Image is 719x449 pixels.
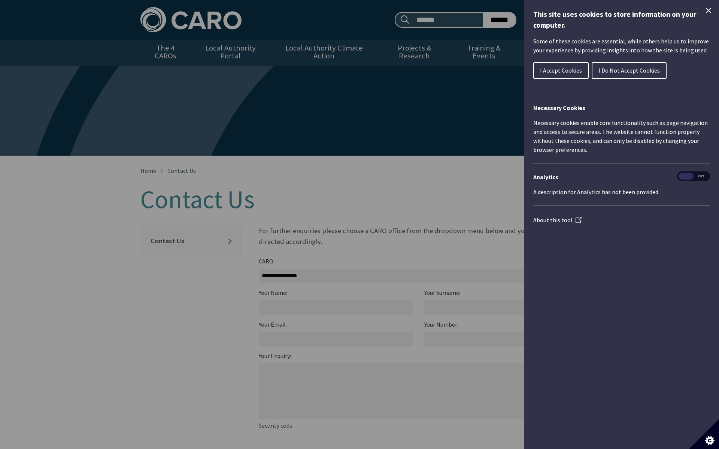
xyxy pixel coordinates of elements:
[592,62,667,79] button: I Do Not Accept Cookies
[533,118,710,154] p: Necessary cookies enable core functionality such as page navigation and access to secure areas. T...
[704,6,713,15] button: Close Cookie Control
[533,187,710,196] p: A description for Analytics has not been provided.
[533,37,710,55] p: Some of these cookies are essential, while others help us to improve your experience by providing...
[533,9,710,31] h1: This site uses cookies to store information on your computer.
[533,103,710,112] h2: Necessary Cookies
[689,419,719,449] button: Set cookie preferences
[679,173,694,180] span: On
[533,172,710,181] h3: Analytics
[540,67,582,74] span: I Accept Cookies
[694,173,709,180] span: Off
[533,62,589,79] button: I Accept Cookies
[598,67,660,74] span: I Do Not Accept Cookies
[533,216,582,224] a: About this tool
